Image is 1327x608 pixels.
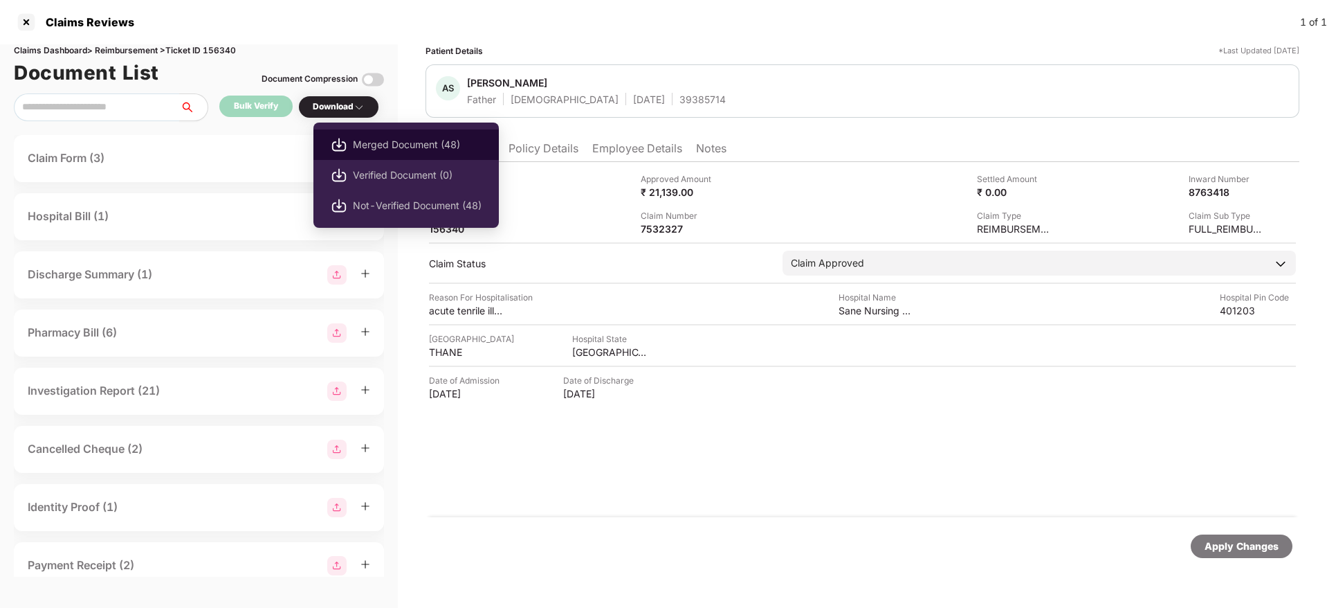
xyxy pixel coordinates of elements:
[179,102,208,113] span: search
[353,137,482,152] span: Merged Document (48)
[28,499,118,516] div: Identity Proof (1)
[977,222,1053,235] div: REIMBURSEMENT
[1189,222,1265,235] div: FULL_REIMBURSEMENT
[28,324,117,341] div: Pharmacy Bill (6)
[37,15,134,29] div: Claims Reviews
[1189,186,1265,199] div: 8763418
[436,76,460,100] div: AS
[429,374,505,387] div: Date of Admission
[572,346,648,359] div: [GEOGRAPHIC_DATA]
[511,93,619,106] div: [DEMOGRAPHIC_DATA]
[839,304,915,317] div: Sane Nursing Home
[977,209,1053,222] div: Claim Type
[313,100,365,114] div: Download
[1220,304,1296,317] div: 401203
[977,186,1053,199] div: ₹ 0.00
[28,557,134,574] div: Payment Receipt (2)
[1218,44,1299,57] div: *Last Updated [DATE]
[563,387,639,400] div: [DATE]
[563,374,639,387] div: Date of Discharge
[327,323,347,343] img: svg+xml;base64,PHN2ZyBpZD0iR3JvdXBfMjg4MTMiIGRhdGEtbmFtZT0iR3JvdXAgMjg4MTMiIHhtbG5zPSJodHRwOi8vd3...
[353,168,482,183] span: Verified Document (0)
[1189,172,1265,186] div: Inward Number
[592,141,682,161] li: Employee Details
[327,498,347,517] img: svg+xml;base64,PHN2ZyBpZD0iR3JvdXBfMjg4MTMiIGRhdGEtbmFtZT0iR3JvdXAgMjg4MTMiIHhtbG5zPSJodHRwOi8vd3...
[429,387,505,400] div: [DATE]
[425,44,483,57] div: Patient Details
[360,501,370,511] span: plus
[977,172,1053,186] div: Settled Amount
[641,186,717,199] div: ₹ 21,139.00
[679,93,726,106] div: 39385714
[429,257,769,270] div: Claim Status
[572,332,648,346] div: Hospital State
[467,76,547,89] div: [PERSON_NAME]
[262,73,358,86] div: Document Compression
[791,256,864,271] div: Claim Approved
[354,102,365,113] img: svg+xml;base64,PHN2ZyBpZD0iRHJvcGRvd24tMzJ4MzIiIHhtbG5zPSJodHRwOi8vd3d3LnczLm9yZy8yMDAwL3N2ZyIgd2...
[179,93,208,121] button: search
[353,198,482,213] span: Not-Verified Document (48)
[14,44,384,57] div: Claims Dashboard > Reimbursement > Ticket ID 156340
[28,440,143,458] div: Cancelled Cheque (2)
[641,172,717,186] div: Approved Amount
[362,69,384,91] img: svg+xml;base64,PHN2ZyBpZD0iVG9nZ2xlLTMyeDMyIiB4bWxucz0iaHR0cDovL3d3dy53My5vcmcvMjAwMC9zdmciIHdpZH...
[360,443,370,453] span: plus
[839,291,915,304] div: Hospital Name
[360,560,370,569] span: plus
[234,100,278,113] div: Bulk Verify
[360,385,370,395] span: plus
[331,136,347,153] img: svg+xml;base64,PHN2ZyBpZD0iRG93bmxvYWQtMjB4MjAiIHhtbG5zPSJodHRwOi8vd3d3LnczLm9yZy8yMDAwL3N2ZyIgd2...
[1220,291,1296,304] div: Hospital Pin Code
[429,332,514,346] div: [GEOGRAPHIC_DATA]
[1189,209,1265,222] div: Claim Sub Type
[360,269,370,278] span: plus
[327,382,347,401] img: svg+xml;base64,PHN2ZyBpZD0iR3JvdXBfMjg4MTMiIGRhdGEtbmFtZT0iR3JvdXAgMjg4MTMiIHhtbG5zPSJodHRwOi8vd3...
[429,304,505,317] div: acute tenrile illeness in [MEDICAL_DATA]
[327,556,347,575] img: svg+xml;base64,PHN2ZyBpZD0iR3JvdXBfMjg4MTMiIGRhdGEtbmFtZT0iR3JvdXAgMjg4MTMiIHhtbG5zPSJodHRwOi8vd3...
[1274,257,1288,271] img: downArrowIcon
[509,141,578,161] li: Policy Details
[327,265,347,285] img: svg+xml;base64,PHN2ZyBpZD0iR3JvdXBfMjg4MTMiIGRhdGEtbmFtZT0iR3JvdXAgMjg4MTMiIHhtbG5zPSJodHRwOi8vd3...
[1300,15,1327,30] div: 1 of 1
[28,208,109,225] div: Hospital Bill (1)
[429,346,505,359] div: THANE
[14,57,159,88] h1: Document List
[28,150,104,167] div: Claim Form (3)
[327,440,347,459] img: svg+xml;base64,PHN2ZyBpZD0iR3JvdXBfMjg4MTMiIGRhdGEtbmFtZT0iR3JvdXAgMjg4MTMiIHhtbG5zPSJodHRwOi8vd3...
[696,141,726,161] li: Notes
[28,266,152,283] div: Discharge Summary (1)
[331,167,347,184] img: svg+xml;base64,PHN2ZyBpZD0iRG93bmxvYWQtMjB4MjAiIHhtbG5zPSJodHRwOi8vd3d3LnczLm9yZy8yMDAwL3N2ZyIgd2...
[633,93,665,106] div: [DATE]
[641,222,717,235] div: 7532327
[360,327,370,337] span: plus
[28,382,160,400] div: Investigation Report (21)
[467,93,496,106] div: Father
[429,291,533,304] div: Reason For Hospitalisation
[641,209,717,222] div: Claim Number
[331,197,347,214] img: svg+xml;base64,PHN2ZyBpZD0iRG93bmxvYWQtMjB4MjAiIHhtbG5zPSJodHRwOi8vd3d3LnczLm9yZy8yMDAwL3N2ZyIgd2...
[1205,539,1279,554] div: Apply Changes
